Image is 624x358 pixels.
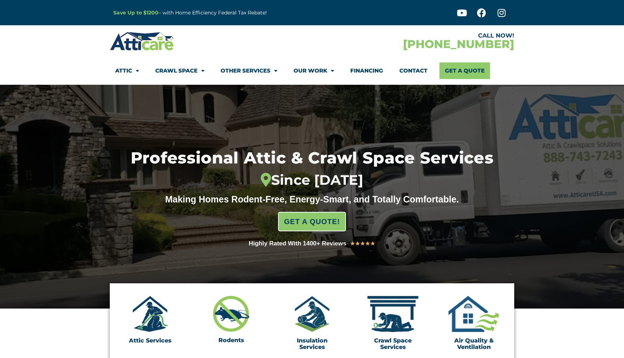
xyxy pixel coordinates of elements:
span: GET A QUOTE! [284,214,340,229]
a: Save Up to $1200 [113,9,159,16]
a: Our Work [294,62,334,79]
div: CALL NOW! [312,33,514,39]
div: Since [DATE] [93,172,530,188]
h1: Professional Attic & Crawl Space Services [93,150,530,188]
i: ★ [370,239,375,248]
i: ★ [350,239,355,248]
a: Other Services [221,62,277,79]
a: Crawl Space Services [374,337,412,350]
nav: Menu [115,62,509,79]
a: Air Quality & Ventilation [454,337,494,350]
a: Crawl Space [155,62,204,79]
div: 5/5 [350,239,375,248]
a: Attic Services [129,337,172,344]
a: Contact [399,62,428,79]
a: Get A Quote [439,62,490,79]
div: Making Homes Rodent-Free, Energy-Smart, and Totally Comfortable. [151,194,473,205]
i: ★ [360,239,365,248]
a: Attic [115,62,139,79]
i: ★ [355,239,360,248]
i: ★ [365,239,370,248]
div: Highly Rated With 1400+ Reviews [249,239,347,249]
a: GET A QUOTE! [278,212,346,231]
a: Insulation Services [297,337,328,350]
p: – with Home Efficiency Federal Tax Rebate! [113,9,347,17]
a: Financing [350,62,383,79]
a: Rodents [218,337,244,344]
